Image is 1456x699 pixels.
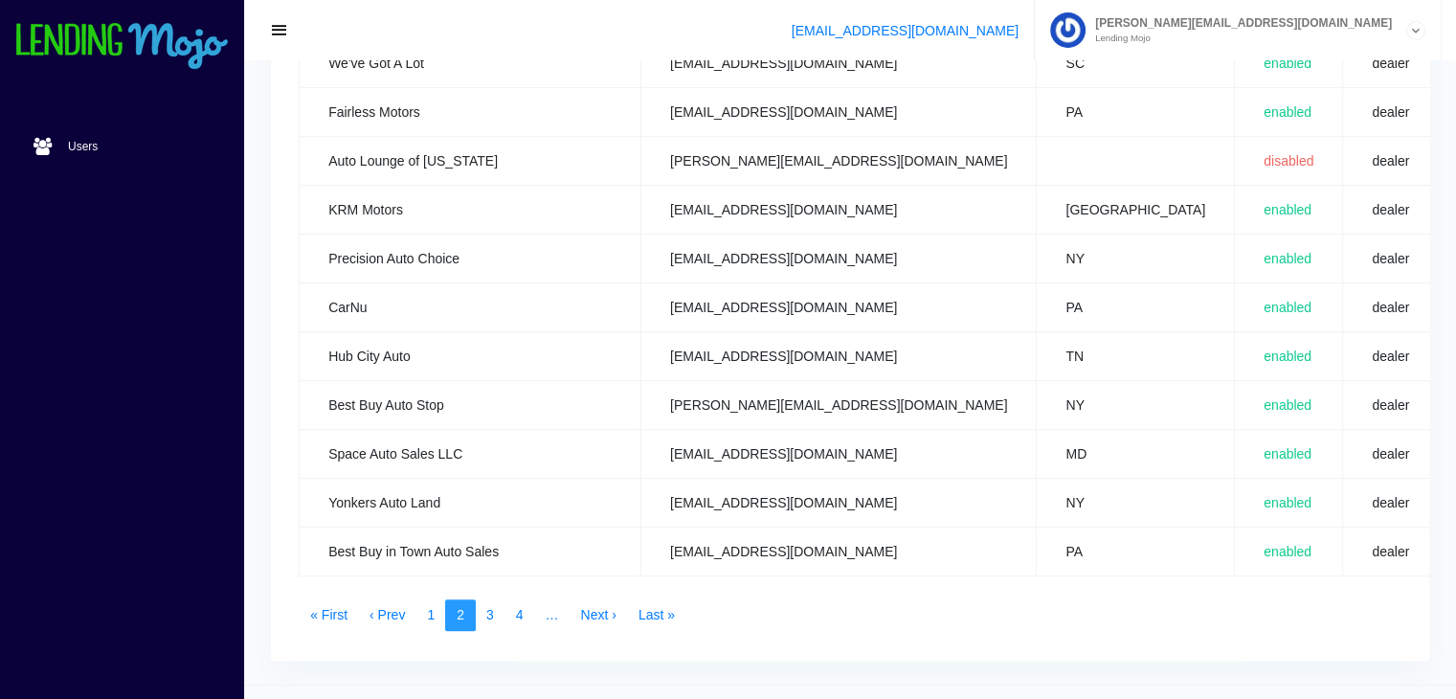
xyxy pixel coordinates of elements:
img: Profile image [1050,12,1086,48]
td: PA [1037,527,1235,575]
td: [EMAIL_ADDRESS][DOMAIN_NAME] [641,478,1037,527]
td: dealer [1343,331,1439,380]
td: dealer [1343,38,1439,87]
td: [EMAIL_ADDRESS][DOMAIN_NAME] [641,282,1037,331]
span: enabled [1264,56,1311,71]
td: [EMAIL_ADDRESS][DOMAIN_NAME] [641,429,1037,478]
td: dealer [1343,380,1439,429]
td: MD [1037,429,1235,478]
td: [EMAIL_ADDRESS][DOMAIN_NAME] [641,87,1037,136]
td: dealer [1343,234,1439,282]
a: Last » [627,599,686,632]
a: Next › [570,599,628,632]
td: Hub City Auto [300,331,641,380]
td: [PERSON_NAME][EMAIL_ADDRESS][DOMAIN_NAME] [641,380,1037,429]
td: [EMAIL_ADDRESS][DOMAIN_NAME] [641,527,1037,575]
td: [EMAIL_ADDRESS][DOMAIN_NAME] [641,185,1037,234]
td: NY [1037,380,1235,429]
td: dealer [1343,87,1439,136]
nav: pager [299,599,1401,632]
span: disabled [1264,153,1313,169]
td: Fairless Motors [300,87,641,136]
td: KRM Motors [300,185,641,234]
a: « First [299,599,359,632]
span: enabled [1264,104,1311,120]
span: … [534,599,571,632]
td: PA [1037,87,1235,136]
span: enabled [1264,446,1311,462]
td: NY [1037,234,1235,282]
td: CarNu [300,282,641,331]
td: TN [1037,331,1235,380]
span: enabled [1264,251,1311,266]
td: NY [1037,478,1235,527]
td: dealer [1343,429,1439,478]
td: Precision Auto Choice [300,234,641,282]
td: dealer [1343,185,1439,234]
small: Lending Mojo [1086,34,1392,43]
td: Yonkers Auto Land [300,478,641,527]
td: dealer [1343,527,1439,575]
a: 4 [504,599,535,632]
a: 1 [415,599,446,632]
td: We've Got A Lot [300,38,641,87]
td: [EMAIL_ADDRESS][DOMAIN_NAME] [641,38,1037,87]
td: [EMAIL_ADDRESS][DOMAIN_NAME] [641,234,1037,282]
td: [GEOGRAPHIC_DATA] [1037,185,1235,234]
a: ‹ Prev [358,599,416,632]
a: 3 [475,599,505,632]
td: dealer [1343,136,1439,185]
span: enabled [1264,544,1311,559]
span: enabled [1264,495,1311,510]
span: [PERSON_NAME][EMAIL_ADDRESS][DOMAIN_NAME] [1086,17,1392,29]
span: enabled [1264,397,1311,413]
td: Auto Lounge of [US_STATE] [300,136,641,185]
span: enabled [1264,300,1311,315]
td: SC [1037,38,1235,87]
td: dealer [1343,282,1439,331]
td: Best Buy Auto Stop [300,380,641,429]
span: 2 [445,599,476,632]
td: dealer [1343,478,1439,527]
span: enabled [1264,202,1311,217]
span: enabled [1264,349,1311,364]
td: Best Buy in Town Auto Sales [300,527,641,575]
td: [PERSON_NAME][EMAIL_ADDRESS][DOMAIN_NAME] [641,136,1037,185]
td: PA [1037,282,1235,331]
img: logo-small.png [14,23,230,71]
td: Space Auto Sales LLC [300,429,641,478]
a: [EMAIL_ADDRESS][DOMAIN_NAME] [792,23,1019,38]
td: [EMAIL_ADDRESS][DOMAIN_NAME] [641,331,1037,380]
span: Users [68,141,98,152]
